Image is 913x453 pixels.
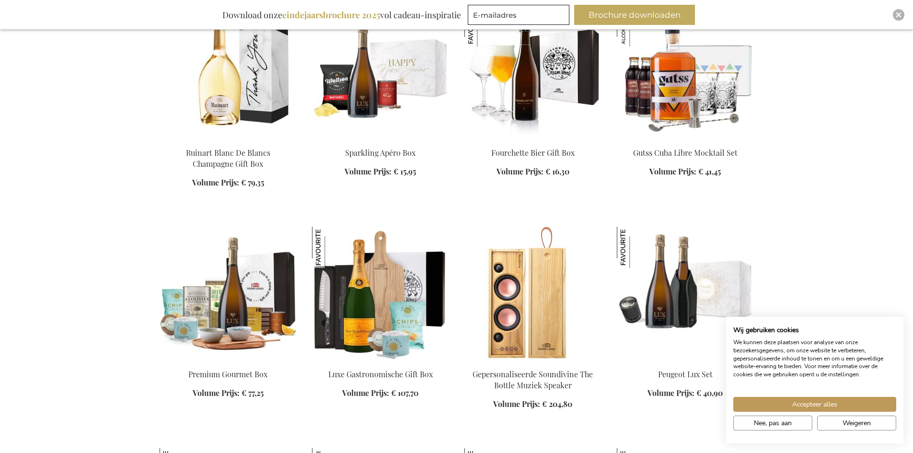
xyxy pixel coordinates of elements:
a: Peugeot Lux Set [658,369,713,379]
a: Ruinart Blanc De Blancs Champagne Gift Box [186,148,270,169]
a: Luxe Gastronomische Gift Box [328,369,433,379]
a: Gepersonaliseerde Soundivine The Bottle Muziek Speaker [473,369,593,390]
img: Fourchette Beer Gift Box [464,5,601,139]
a: Luxury Culinary Gift Box Luxe Gastronomische Gift Box [312,357,449,366]
a: Fourchette Beer Gift Box Fourchette Bier Gift Box [464,136,601,145]
input: E-mailadres [468,5,569,25]
span: Volume Prijs: [193,388,240,398]
span: Weigeren [843,418,871,428]
span: Volume Prijs: [649,166,696,176]
span: Nee, pas aan [754,418,792,428]
div: Download onze vol cadeau-inspiratie [218,5,465,25]
p: We kunnen deze plaatsen voor analyse van onze bezoekersgegevens, om onze website te verbeteren, g... [733,338,896,379]
span: Volume Prijs: [493,399,540,409]
span: € 79,35 [241,177,264,187]
img: Gutss Cuba Libre Mocktail Set [617,5,754,139]
a: Ruinart Blanc De Blancs Champagne Gift Box [160,136,297,145]
span: Volume Prijs: [497,166,543,176]
div: Close [893,9,904,21]
a: Gutss Cuba Libre Mocktail Set Gutss Cuba Libre Mocktail Set [617,136,754,145]
a: Gutss Cuba Libre Mocktail Set [633,148,738,158]
h2: Wij gebruiken cookies [733,326,896,335]
span: € 204,80 [542,399,572,409]
a: EB-PKT-PEUG-CHAM-LUX Peugeot Lux Set [617,357,754,366]
button: Pas cookie voorkeuren aan [733,416,812,430]
button: Accepteer alle cookies [733,397,896,412]
img: Close [896,12,901,18]
a: Premium Gourmet Box [188,369,267,379]
a: Volume Prijs: € 204,80 [493,399,572,410]
span: € 40,90 [696,388,723,398]
span: Volume Prijs: [192,177,239,187]
span: Accepteer alles [792,399,837,409]
span: Volume Prijs: [647,388,694,398]
img: Luxury Culinary Gift Box [312,227,449,361]
span: Volume Prijs: [342,388,389,398]
a: Volume Prijs: € 107,70 [342,388,418,399]
img: Personalised Soundivine The Bottle Music Speaker [464,227,601,361]
a: Sparkling Apero Box [312,136,449,145]
a: Fourchette Bier Gift Box [491,148,575,158]
b: eindejaarsbrochure 2025 [282,9,380,21]
form: marketing offers and promotions [468,5,572,28]
a: Volume Prijs: € 15,95 [345,166,416,177]
button: Alle cookies weigeren [817,416,896,430]
a: Volume Prijs: € 79,35 [192,177,264,188]
span: € 15,95 [393,166,416,176]
a: Personalised Soundivine The Bottle Music Speaker [464,357,601,366]
span: € 77,25 [242,388,264,398]
button: Brochure downloaden [574,5,695,25]
img: Peugeot Lux Set [617,227,658,268]
span: Volume Prijs: [345,166,392,176]
img: Ruinart Blanc De Blancs Champagne Gift Box [160,5,297,139]
img: EB-PKT-PEUG-CHAM-LUX [617,227,754,361]
a: Volume Prijs: € 41,45 [649,166,721,177]
img: Premium Gourmet Box [160,227,297,361]
a: Premium Gourmet Box [160,357,297,366]
a: Volume Prijs: € 16,30 [497,166,569,177]
a: Volume Prijs: € 77,25 [193,388,264,399]
span: € 107,70 [391,388,418,398]
a: Sparkling Apéro Box [345,148,416,158]
img: Luxe Gastronomische Gift Box [312,227,353,268]
img: Sparkling Apero Box [312,5,449,139]
span: € 41,45 [698,166,721,176]
a: Volume Prijs: € 40,90 [647,388,723,399]
span: € 16,30 [545,166,569,176]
